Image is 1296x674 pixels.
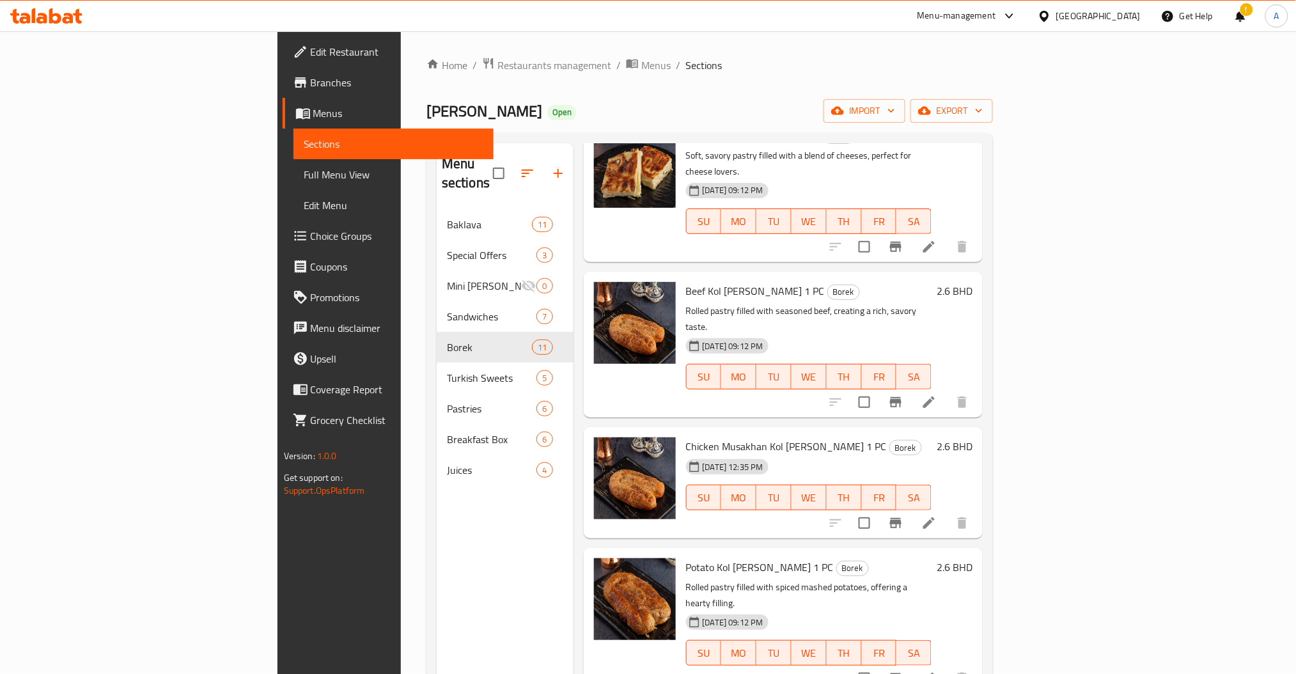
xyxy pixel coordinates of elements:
button: WE [792,640,827,666]
button: SU [686,364,722,389]
img: Cheese Su Borek 1 PC [594,126,676,208]
div: items [536,278,552,294]
span: 1.0.0 [317,448,337,464]
span: Turkish Sweets [447,370,536,386]
span: 11 [533,341,552,354]
span: import [834,103,895,119]
div: Borek [836,561,869,576]
a: Coverage Report [283,374,494,405]
span: Coupons [311,259,484,274]
span: Edit Restaurant [311,44,484,59]
span: 6 [537,403,552,415]
span: Sort sections [512,158,543,189]
span: FR [867,368,892,386]
div: Open [547,105,577,120]
span: Select to update [851,510,878,537]
div: Borek [889,440,922,455]
span: Upsell [311,351,484,366]
button: MO [721,208,756,234]
span: WE [797,212,822,231]
span: FR [867,644,892,662]
div: Borek11 [437,332,574,363]
div: Juices4 [437,455,574,485]
span: Chicken Musakhan Kol [PERSON_NAME] 1 PC [686,437,887,456]
span: FR [867,489,892,507]
a: Edit menu item [921,395,937,410]
a: Menu disclaimer [283,313,494,343]
span: Sandwiches [447,309,536,324]
div: items [532,340,552,355]
a: Grocery Checklist [283,405,494,435]
button: delete [947,387,978,418]
span: SA [902,368,926,386]
button: Branch-specific-item [880,508,911,538]
span: Select to update [851,233,878,260]
h6: 2.6 BHD [937,437,972,455]
a: Menus [626,57,671,74]
a: Sections [293,129,494,159]
button: SU [686,208,722,234]
span: [DATE] 09:12 PM [698,616,769,629]
div: Baklava [447,217,532,232]
span: Menus [313,106,484,121]
span: Full Menu View [304,167,484,182]
button: TH [827,640,862,666]
span: TH [832,644,857,662]
h6: 2.6 BHD [937,558,972,576]
button: import [824,99,905,123]
span: 0 [537,280,552,292]
button: Branch-specific-item [880,387,911,418]
span: TU [761,644,786,662]
img: Potato Kol Borek 1 PC [594,558,676,640]
span: Juices [447,462,536,478]
div: items [532,217,552,232]
h6: 1.6 BHD [937,126,972,144]
button: TH [827,364,862,389]
span: WE [797,489,822,507]
span: TU [761,212,786,231]
span: SU [692,368,717,386]
span: Restaurants management [497,58,611,73]
div: Menu-management [917,8,996,24]
a: Full Menu View [293,159,494,190]
img: Beef Kol Borek 1 PC [594,282,676,364]
button: WE [792,485,827,510]
span: Open [547,107,577,118]
div: Borek [827,285,860,300]
div: Pastries6 [437,393,574,424]
span: MO [726,212,751,231]
button: TU [756,208,792,234]
span: Grocery Checklist [311,412,484,428]
div: items [536,401,552,416]
li: / [676,58,680,73]
a: Edit Restaurant [283,36,494,67]
p: Rolled pastry filled with seasoned beef, creating a rich, savory taste. [686,303,932,335]
span: SU [692,644,717,662]
span: SA [902,489,926,507]
button: TH [827,208,862,234]
p: Soft, savory pastry filled with a blend of cheeses, perfect for cheese lovers. [686,148,932,180]
p: Rolled pastry filled with spiced mashed potatoes, offering a hearty filling. [686,579,932,611]
span: Branches [311,75,484,90]
span: [PERSON_NAME] [426,97,542,125]
div: items [536,370,552,386]
div: Baklava11 [437,209,574,240]
button: SA [896,364,932,389]
nav: breadcrumb [426,57,993,74]
h6: 2.6 BHD [937,282,972,300]
button: MO [721,640,756,666]
nav: Menu sections [437,204,574,490]
span: [DATE] 09:12 PM [698,340,769,352]
span: Sections [304,136,484,152]
span: 3 [537,249,552,262]
span: TH [832,368,857,386]
button: SU [686,485,722,510]
div: items [536,309,552,324]
div: items [536,462,552,478]
span: Breakfast Box [447,432,536,447]
a: Restaurants management [482,57,611,74]
span: WE [797,644,822,662]
button: TU [756,485,792,510]
span: SA [902,644,926,662]
button: SA [896,640,932,666]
